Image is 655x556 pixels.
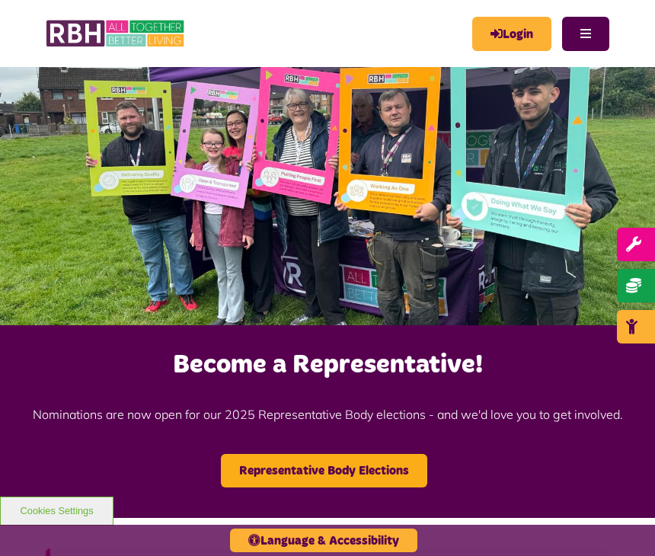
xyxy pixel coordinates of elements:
[586,487,655,556] iframe: Netcall Web Assistant for live chat
[472,17,551,51] a: MyRBH
[221,454,427,487] a: Representative Body Elections
[230,529,417,552] button: Language & Accessibility
[8,348,647,382] h2: Become a Representative!
[562,17,609,51] button: Navigation
[46,15,187,52] img: RBH
[8,382,647,446] p: Nominations are now open for our 2025 Representative Body elections - and we'd love you to get in...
